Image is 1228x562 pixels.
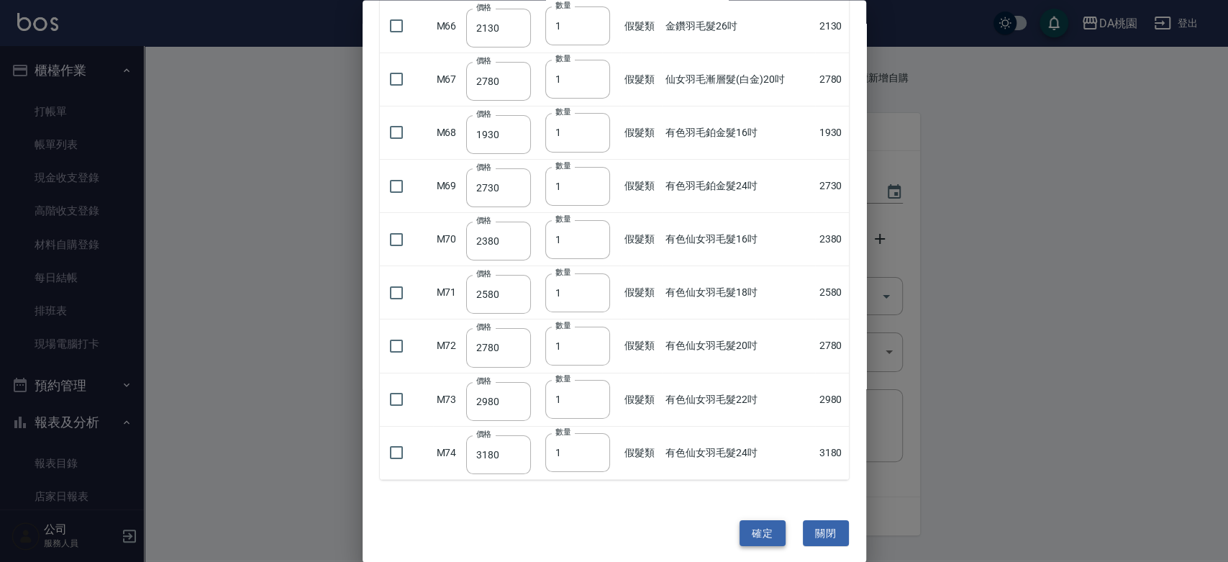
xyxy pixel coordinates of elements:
td: M69 [433,159,463,212]
label: 價格 [476,322,491,332]
td: 假髮類 [621,319,662,372]
td: M70 [433,212,463,266]
label: 數量 [555,373,570,384]
td: 2780 [815,319,848,372]
button: 確定 [740,520,786,546]
td: 仙女羽毛漸層髮(白金)20吋 [662,53,815,106]
td: 有色仙女羽毛髮22吋 [662,373,815,426]
td: 2780 [815,53,848,106]
label: 價格 [476,55,491,65]
td: M73 [433,373,463,426]
label: 價格 [476,215,491,226]
td: M74 [433,426,463,479]
td: 假髮類 [621,53,662,106]
label: 數量 [555,319,570,330]
td: 有色仙女羽毛髮20吋 [662,319,815,372]
td: 2580 [815,266,848,319]
label: 價格 [476,162,491,173]
td: 假髮類 [621,373,662,426]
td: 假髮類 [621,212,662,266]
td: 假髮類 [621,159,662,212]
td: 有色羽毛鉑金髮16吋 [662,106,815,159]
td: 假髮類 [621,426,662,479]
label: 數量 [555,266,570,277]
td: M72 [433,319,463,372]
td: M71 [433,266,463,319]
td: 有色仙女羽毛髮24吋 [662,426,815,479]
label: 價格 [476,375,491,386]
td: 假髮類 [621,106,662,159]
label: 價格 [476,1,491,12]
label: 數量 [555,427,570,438]
td: 2380 [815,212,848,266]
td: M68 [433,106,463,159]
td: 2980 [815,373,848,426]
td: 有色羽毛鉑金髮24吋 [662,159,815,212]
td: 3180 [815,426,848,479]
td: 1930 [815,106,848,159]
label: 價格 [476,268,491,279]
label: 數量 [555,160,570,171]
td: 有色仙女羽毛髮16吋 [662,212,815,266]
label: 價格 [476,428,491,439]
button: 關閉 [803,520,849,546]
label: 價格 [476,108,491,119]
label: 數量 [555,213,570,224]
label: 數量 [555,53,570,64]
td: 有色仙女羽毛髮18吋 [662,266,815,319]
td: 2730 [815,159,848,212]
label: 數量 [555,106,570,117]
td: 假髮類 [621,266,662,319]
td: M67 [433,53,463,106]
